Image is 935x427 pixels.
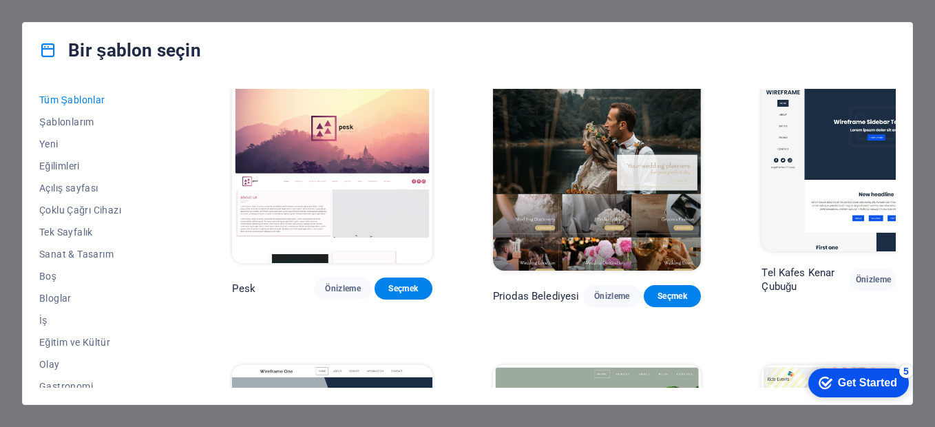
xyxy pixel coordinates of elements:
[39,160,171,171] span: Eğilimleri
[325,283,361,294] span: Önizleme
[232,282,255,295] p: Pesk
[493,79,702,271] img: Priodas
[39,309,171,331] button: İş
[860,274,886,285] span: Önizleme
[39,177,171,199] button: Açılış sayfası
[493,289,580,303] p: Priodas Belediyesi
[655,291,691,302] span: Seçmek
[39,205,171,216] span: Çoklu Çağrı Cihazı
[39,359,171,370] span: Olay
[644,285,702,307] button: Seçmek
[39,155,171,177] button: Eğilimleri
[39,89,171,111] button: Tüm Şablonlar
[39,265,171,287] button: Boş
[39,293,171,304] span: Bloglar
[39,199,171,221] button: Çoklu Çağrı Cihazı
[39,271,171,282] span: Boş
[98,3,112,17] div: 5
[39,138,171,149] span: Yeni
[39,116,171,127] span: Şablonlarım
[39,353,171,375] button: Olay
[39,133,171,155] button: Yeni
[39,111,171,133] button: Şablonlarım
[39,337,171,348] span: Eğitim ve Kültür
[39,227,171,238] span: Tek Sayfalık
[39,183,171,194] span: Açılış sayfası
[39,221,171,243] button: Tek Sayfalık
[849,269,897,291] button: Önizleme
[761,266,849,293] p: Tel Kafes Kenar Çubuğu
[39,249,171,260] span: Sanat & Tasarım
[8,7,108,36] div: Get Started 5 items remaining, 0% complete
[39,381,171,392] span: Gastronomi
[39,315,171,326] span: İş
[39,94,171,105] span: Tüm Şablonlar
[39,243,171,265] button: Sanat & Tasarım
[594,291,630,302] span: Önizleme
[583,285,641,307] button: Önizleme
[375,278,432,300] button: Seçmek
[232,79,432,264] img: Pesk
[37,15,96,28] div: Get Started
[39,375,171,397] button: Gastronomi
[39,331,171,353] button: Eğitim ve Kültür
[39,287,171,309] button: Bloglar
[68,39,201,61] font: Bir şablon seçin
[386,283,421,294] span: Seçmek
[314,278,372,300] button: Önizleme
